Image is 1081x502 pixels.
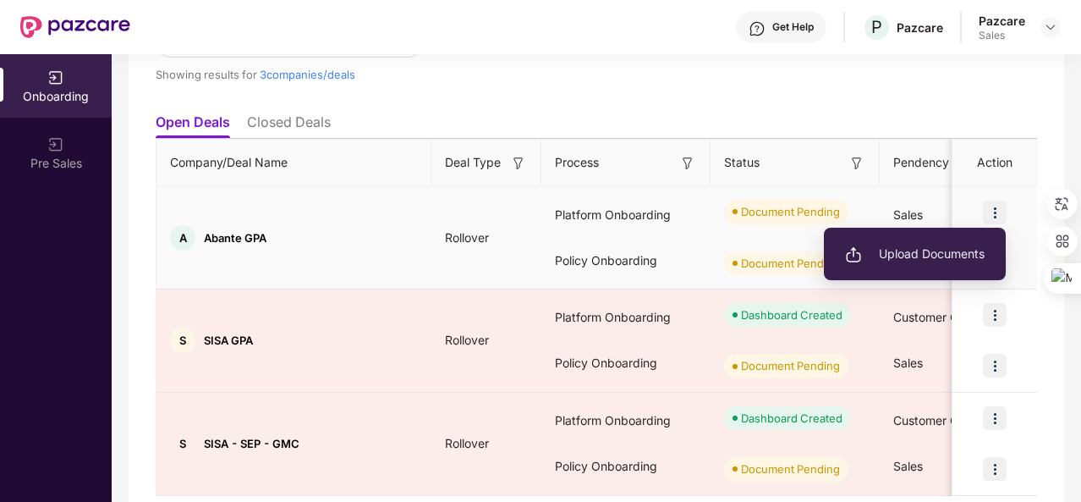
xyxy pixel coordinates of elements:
[893,459,923,473] span: Sales
[47,69,64,86] img: svg+xml;base64,PHN2ZyB3aWR0aD0iMjAiIGhlaWdodD0iMjAiIHZpZXdCb3g9IjAgMCAyMCAyMCIgZmlsbD0ibm9uZSIgeG...
[724,153,760,172] span: Status
[845,245,985,263] span: Upload Documents
[156,68,689,81] div: Showing results for
[983,303,1007,327] img: icon
[893,356,923,370] span: Sales
[893,413,1016,428] span: Customer Onboarding
[741,255,840,272] div: Document Pending
[893,207,923,222] span: Sales
[431,436,502,450] span: Rollover
[541,295,711,340] div: Platform Onboarding
[848,155,865,172] img: svg+xml;base64,PHN2ZyB3aWR0aD0iMTYiIGhlaWdodD0iMTYiIHZpZXdCb3g9IjAgMCAxNiAxNiIgZmlsbD0ibm9uZSIgeG...
[510,155,527,172] img: svg+xml;base64,PHN2ZyB3aWR0aD0iMTYiIGhlaWdodD0iMTYiIHZpZXdCb3g9IjAgMCAxNiAxNiIgZmlsbD0ibm9uZSIgeG...
[679,155,696,172] img: svg+xml;base64,PHN2ZyB3aWR0aD0iMTYiIGhlaWdodD0iMTYiIHZpZXdCb3g9IjAgMCAxNiAxNiIgZmlsbD0ibm9uZSIgeG...
[156,140,431,186] th: Company/Deal Name
[983,406,1007,430] img: icon
[845,246,862,263] img: svg+xml;base64,PHN2ZyB3aWR0aD0iMjAiIGhlaWdodD0iMjAiIHZpZXdCb3g9IjAgMCAyMCAyMCIgZmlsbD0ibm9uZSIgeG...
[260,68,355,81] span: 3 companies/deals
[20,16,130,38] img: New Pazcare Logo
[893,310,1016,324] span: Customer Onboarding
[170,431,195,456] div: S
[170,328,195,353] div: S
[979,13,1025,29] div: Pazcare
[741,306,842,323] div: Dashboard Created
[541,444,711,489] div: Policy Onboarding
[204,231,266,245] span: Abante GPA
[247,113,331,138] li: Closed Deals
[983,201,1007,224] img: icon
[541,238,711,284] div: Policy Onboarding
[741,410,842,427] div: Dashboard Created
[204,437,299,450] span: SISA - SEP - GMC
[541,340,711,386] div: Policy Onboarding
[979,29,1025,42] div: Sales
[204,334,253,347] span: SISA GPA
[431,230,502,245] span: Rollover
[983,457,1007,481] img: icon
[741,357,840,374] div: Document Pending
[170,225,195,251] div: A
[952,140,1037,186] th: Action
[445,153,501,172] span: Deal Type
[156,113,230,138] li: Open Deals
[541,192,711,238] div: Platform Onboarding
[893,153,969,172] span: Pendency On
[431,333,502,347] span: Rollover
[741,461,840,477] div: Document Pending
[897,19,943,36] div: Pazcare
[772,20,814,34] div: Get Help
[749,20,765,37] img: svg+xml;base64,PHN2ZyBpZD0iSGVscC0zMngzMiIgeG1sbnM9Imh0dHA6Ly93d3cudzMub3JnLzIwMDAvc3ZnIiB3aWR0aD...
[741,203,840,220] div: Document Pending
[47,136,64,153] img: svg+xml;base64,PHN2ZyB3aWR0aD0iMjAiIGhlaWdodD0iMjAiIHZpZXdCb3g9IjAgMCAyMCAyMCIgZmlsbD0ibm9uZSIgeG...
[555,153,599,172] span: Process
[541,398,711,444] div: Platform Onboarding
[983,354,1007,378] img: icon
[1044,20,1057,34] img: svg+xml;base64,PHN2ZyBpZD0iRHJvcGRvd24tMzJ4MzIiIHhtbG5zPSJodHRwOi8vd3d3LnczLm9yZy8yMDAwL3N2ZyIgd2...
[871,17,882,37] span: P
